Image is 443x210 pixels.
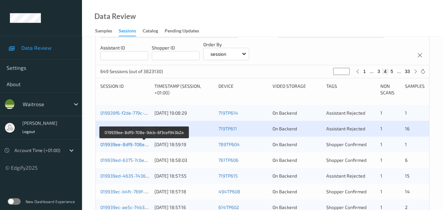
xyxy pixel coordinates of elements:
[380,157,382,163] span: 1
[380,189,382,194] span: 1
[218,142,240,147] a: 789TP604
[95,28,112,36] div: Samples
[272,173,322,179] div: On Backend
[380,204,382,210] span: 1
[380,83,400,96] div: Non Scans
[405,126,410,131] span: 16
[405,157,408,163] span: 6
[218,110,238,116] a: 719TP614
[380,173,382,179] span: 1
[100,126,187,131] a: 019939f3-8b74-7140-921d-f42ec1306e5f
[326,126,365,131] span: Assistant Rejected
[154,173,214,179] div: [DATE] 18:57:55
[218,189,240,194] a: 494TP608
[100,173,190,179] a: 019939ed-4635-7436-a9a2-d51d0edeb3cf
[405,110,407,116] span: 1
[100,204,188,210] a: 019939ec-ae5c-74b3-9b92-febc1e125020
[405,142,407,147] span: 1
[152,45,200,51] p: Shopper ID
[405,173,410,179] span: 15
[154,157,214,163] div: [DATE] 18:58:03
[272,188,322,195] div: On Backend
[368,68,376,74] button: ...
[272,141,322,148] div: On Backend
[375,68,382,74] button: 3
[94,13,136,20] div: Data Review
[326,157,367,163] span: Shopper Confirmed
[380,110,382,116] span: 1
[154,141,214,148] div: [DATE] 18:59:19
[395,68,403,74] button: ...
[405,189,410,194] span: 14
[154,83,214,96] div: Timestamp (Session, +01:00)
[272,83,322,96] div: Video Storage
[100,157,191,163] a: 019939ed-6375-7c6e-a65a-d0ab493bbe6a
[218,126,237,131] a: 719TP611
[100,189,187,194] a: 019939ec-b4fc-769f-979b-9a86f34ca71b
[165,27,206,36] a: Pending Updates
[218,204,239,210] a: 614TP602
[272,110,322,116] div: On Backend
[380,142,382,147] span: 1
[218,173,238,179] a: 719TP615
[403,68,412,74] button: 33
[100,142,188,147] a: 019939ee-8df9-708e-9dcb-6f3cef943b2a
[272,125,322,132] div: On Backend
[119,27,143,36] a: Sessions
[208,51,229,57] p: session
[100,110,189,116] a: 019939f6-f2de-779c-b478-6ba39a39022e
[326,189,367,194] span: Shopper Confirmed
[326,83,376,96] div: Tags
[272,157,322,163] div: On Backend
[154,110,214,116] div: [DATE] 19:08:29
[203,41,249,48] p: Order By
[326,173,365,179] span: Assistant Rejected
[143,28,158,36] div: Catalog
[405,204,408,210] span: 2
[326,204,367,210] span: Shopper Confirmed
[100,83,150,96] div: Session ID
[95,27,119,36] a: Samples
[326,110,365,116] span: Assistant Rejected
[218,157,238,163] a: 761TP606
[154,125,214,132] div: [DATE] 19:04:46
[361,68,368,74] button: 1
[382,68,389,74] button: 4
[380,126,382,131] span: 1
[218,83,268,96] div: Device
[165,28,199,36] div: Pending Updates
[389,68,395,74] button: 5
[100,68,163,75] p: 649 Sessions (out of 3823130)
[405,83,425,96] div: Samples
[326,142,367,147] span: Shopper Confirmed
[154,188,214,195] div: [DATE] 18:57:18
[119,28,136,36] div: Sessions
[100,45,148,51] p: Assistant ID
[143,27,165,36] a: Catalog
